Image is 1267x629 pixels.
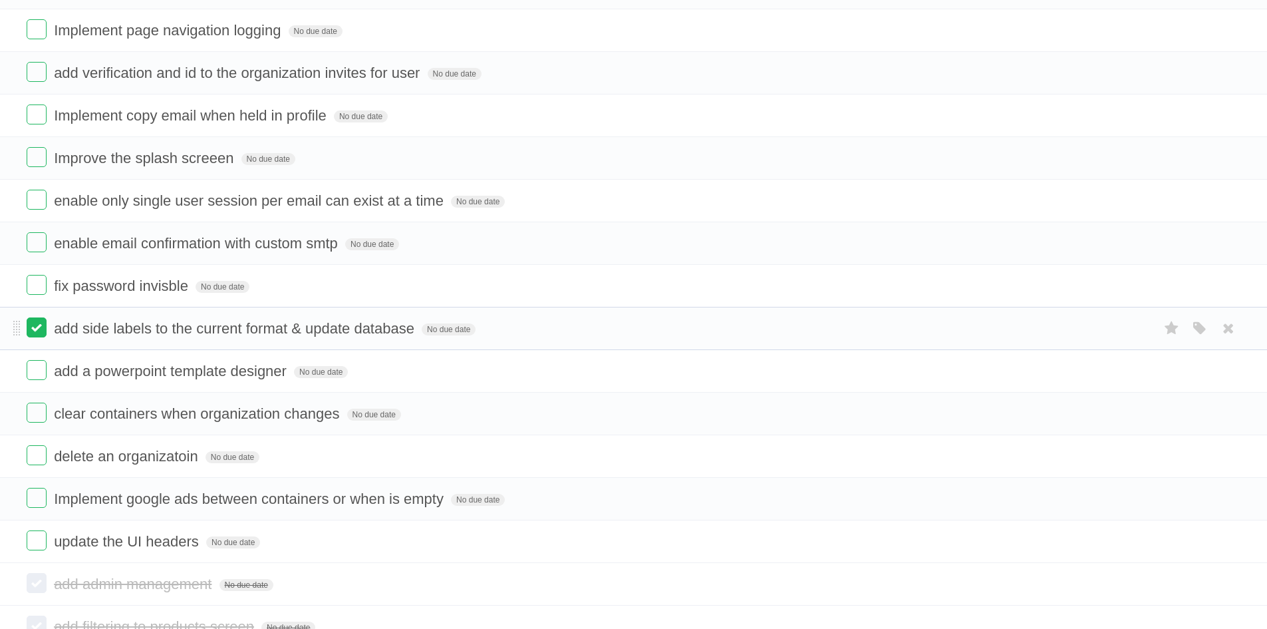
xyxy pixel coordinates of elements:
span: No due date [334,110,388,122]
span: No due date [345,238,399,250]
span: add admin management [54,576,215,592]
label: Done [27,62,47,82]
span: Implement google ads between containers or when is empty [54,491,447,507]
label: Star task [1159,317,1185,339]
span: update the UI headers [54,533,202,550]
span: No due date [451,196,505,208]
span: Implement page navigation logging [54,22,284,39]
span: No due date [206,451,259,463]
span: No due date [196,281,249,293]
span: enable email confirmation with custom smtp [54,235,341,252]
span: No due date [422,323,476,335]
label: Done [27,403,47,423]
label: Done [27,360,47,380]
span: No due date [428,68,482,80]
label: Done [27,105,47,124]
label: Done [27,232,47,252]
span: No due date [206,536,260,548]
span: enable only single user session per email can exist at a time [54,192,447,209]
span: No due date [347,409,401,421]
span: add a powerpoint template designer [54,363,290,379]
label: Done [27,573,47,593]
label: Done [27,488,47,508]
label: Done [27,147,47,167]
label: Done [27,19,47,39]
label: Done [27,445,47,465]
span: delete an organizatoin [54,448,202,465]
label: Done [27,190,47,210]
span: fix password invisble [54,278,192,294]
span: No due date [219,579,273,591]
span: No due date [241,153,295,165]
label: Done [27,317,47,337]
span: Implement copy email when held in profile [54,107,330,124]
span: No due date [294,366,348,378]
span: Improve the splash screeen [54,150,237,166]
span: clear containers when organization changes [54,405,343,422]
label: Done [27,275,47,295]
span: No due date [289,25,343,37]
span: add verification and id to the organization invites for user [54,65,423,81]
label: Done [27,530,47,550]
span: add side labels to the current format & update database [54,320,418,337]
span: No due date [451,494,505,506]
